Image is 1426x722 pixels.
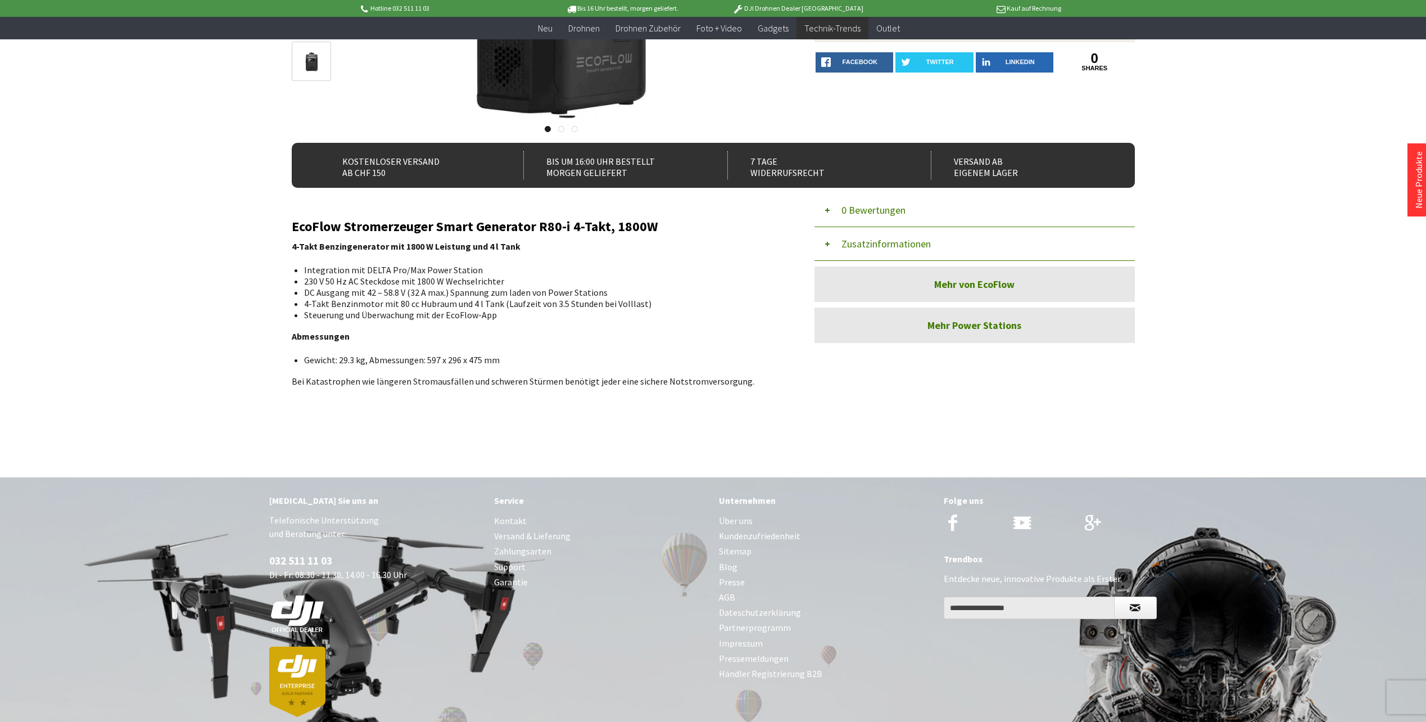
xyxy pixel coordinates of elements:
li: Steuerung und Überwachung mit der EcoFlow-App [304,309,772,321]
span: Gadgets [758,22,789,34]
span: facebook [843,58,877,65]
a: AGB [719,590,932,605]
button: Newsletter abonnieren [1114,597,1157,619]
div: [MEDICAL_DATA] Sie uns an [269,493,483,508]
a: Presse [719,575,932,590]
a: Neu [530,17,560,40]
a: facebook [816,52,894,73]
a: Drohnen [560,17,608,40]
a: Support [494,559,708,575]
a: Partnerprogramm [719,620,932,635]
span: Technik-Trends [804,22,861,34]
a: Zahlungsarten [494,544,708,559]
span: Outlet [876,22,900,34]
p: Telefonische Unterstützung und Beratung unter: Di - Fr: 08:30 - 11.30, 14.00 - 16.30 Uhr [269,513,483,717]
span: twitter [926,58,954,65]
a: Mehr Power Stations [814,308,1135,343]
a: shares [1056,65,1134,72]
li: 230 V 50 Hz AC Steckdose mit 1800 W Wechselrichter [304,276,772,287]
a: Blog [719,559,932,575]
a: Mehr von EcoFlow [814,267,1135,302]
a: Drohnen Zubehör [608,17,689,40]
div: Bis um 16:00 Uhr bestellt Morgen geliefert [523,151,703,179]
a: Gadgets [750,17,796,40]
li: 4-Takt Benzinmotor mit 80 cc Hubraum und 4 l Tank (Laufzeit von 3.5 Stunden bei Volllast) [304,298,772,309]
a: Dateschutzerklärung [719,605,932,620]
li: Gewicht: 29.3 kg, Abmessungen: 597 x 296 x 475 mm [304,354,772,365]
span: Bei Katastrophen wie längeren Stromausfällen und schweren Stürmen benötigt jeder eine sichere Not... [292,376,754,387]
input: Ihre E-Mail Adresse [944,597,1115,619]
img: white-dji-schweiz-logo-official_140x140.png [269,595,325,633]
span: LinkedIn [1006,58,1035,65]
a: LinkedIn [976,52,1054,73]
h2: EcoFlow Stromerzeuger Smart Generator R80-i 4-Takt, 1800W [292,219,781,234]
div: Versand ab eigenem Lager [931,151,1110,179]
a: Outlet [868,17,908,40]
span: Drohnen Zubehör [615,22,681,34]
a: Technik-Trends [796,17,868,40]
a: Sitemap [719,544,932,559]
strong: Abmessungen [292,331,350,342]
a: Kontakt [494,513,708,529]
a: Foto + Video [689,17,750,40]
p: DJI Drohnen Dealer [GEOGRAPHIC_DATA] [710,2,885,15]
p: Hotline 032 511 11 03 [359,2,535,15]
div: Folge uns [944,493,1157,508]
li: DC Ausgang mit 42 – 58.8 V (32 A max.) Spannung zum laden von Power Stations [304,287,772,298]
p: Entdecke neue, innovative Produkte als Erster. [944,572,1157,585]
a: 032 511 11 03 [269,554,332,567]
div: Kostenloser Versand ab CHF 150 [320,151,499,179]
a: Impressum [719,636,932,651]
button: 0 Bewertungen [814,193,1135,227]
a: Kundenzufriedenheit [719,529,932,544]
p: Bis 16 Uhr bestellt, morgen geliefert. [535,2,710,15]
a: Pressemeldungen [719,651,932,666]
strong: 4-Takt Benzingenerator mit 1800 W Leistung und 4 l Tank [292,241,520,252]
div: 7 Tage Widerrufsrecht [727,151,907,179]
a: Versand & Lieferung [494,529,708,544]
div: Unternehmen [719,493,932,508]
div: Trendbox [944,552,1157,566]
span: Neu [538,22,553,34]
li: Integration mit DELTA Pro/Max Power Station [304,264,772,276]
span: Drohnen [568,22,600,34]
button: Zusatzinformationen [814,227,1135,261]
a: Garantie [494,575,708,590]
div: Service [494,493,708,508]
a: Händler Registrierung B2B [719,666,932,682]
a: twitter [895,52,974,73]
a: Über uns [719,513,932,529]
a: 0 [1056,52,1134,65]
a: Neue Produkte [1413,151,1424,209]
span: Foto + Video [696,22,742,34]
p: Kauf auf Rechnung [886,2,1061,15]
img: dji-partner-enterprise_goldLoJgYOWPUIEBO.png [269,647,325,717]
